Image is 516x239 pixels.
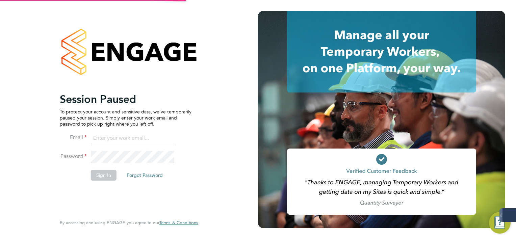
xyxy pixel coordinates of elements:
[91,132,174,144] input: Enter your work email...
[60,109,191,127] p: To protect your account and sensitive data, we've temporarily paused your session. Simply enter y...
[159,220,198,225] a: Terms & Conditions
[60,134,87,141] label: Email
[60,92,191,106] h2: Session Paused
[60,220,198,225] span: By accessing and using ENGAGE you agree to our
[60,153,87,160] label: Password
[91,170,117,181] button: Sign In
[121,170,168,181] button: Forgot Password
[489,212,511,234] button: Engage Resource Center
